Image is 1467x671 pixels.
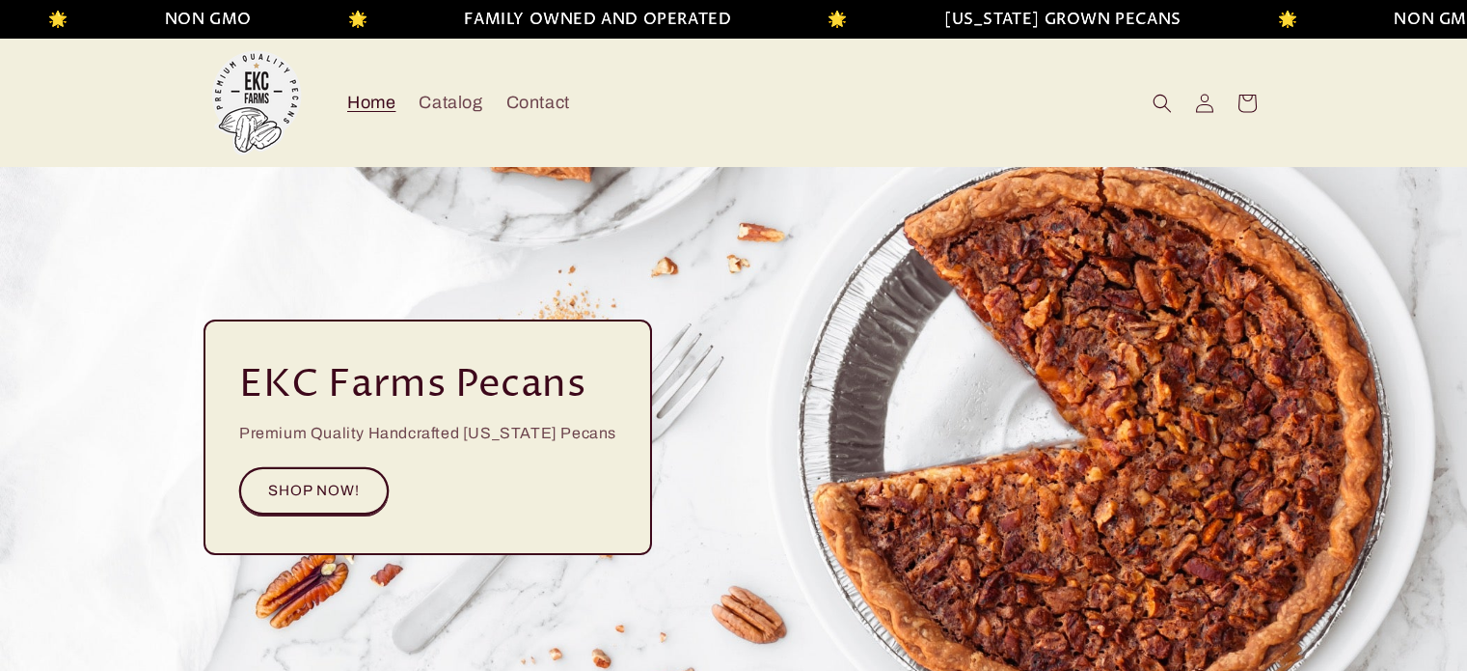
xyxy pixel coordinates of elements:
span: Catalog [419,92,482,114]
p: Premium Quality Handcrafted [US_STATE] Pecans [239,420,616,448]
li: NON GMO [1306,6,1393,34]
li: 🌟 [1190,6,1210,34]
a: Home [336,80,407,126]
a: Contact [495,80,582,126]
span: Contact [506,92,570,114]
h2: EKC Farms Pecans [239,360,586,410]
a: Catalog [407,80,494,126]
a: SHOP NOW! [239,467,389,515]
span: Home [347,92,395,114]
summary: Search [1141,82,1183,125]
a: EKC Pecans [196,42,316,163]
li: FAMILY OWNED AND OPERATED [376,6,643,34]
li: [US_STATE] GROWN PECANS [856,6,1094,34]
li: 🌟 [740,6,760,34]
li: 🌟 [260,6,281,34]
img: EKC Pecans [204,50,310,156]
li: NON GMO [76,6,163,34]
